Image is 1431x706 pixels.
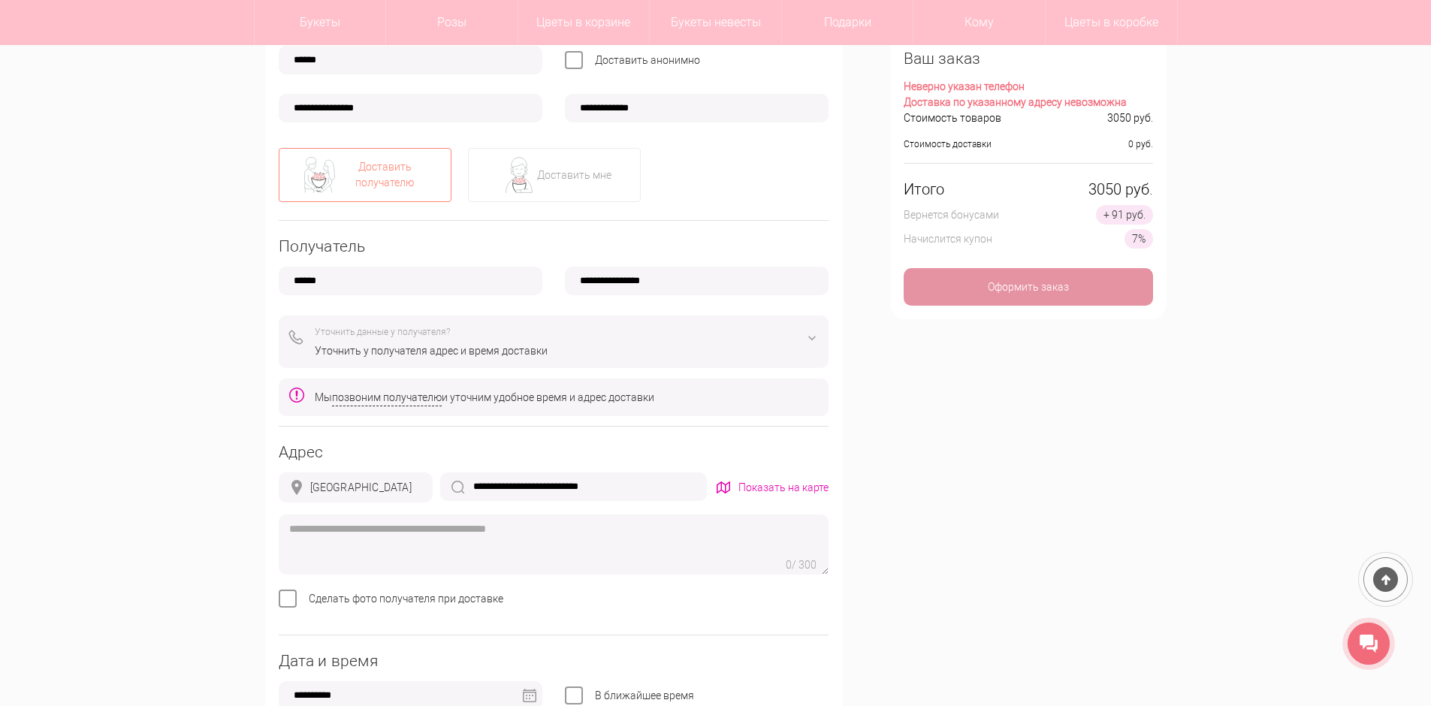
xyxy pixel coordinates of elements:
div: Неверно указан телефон [904,79,1153,95]
span: Доставить анонимно [595,54,700,66]
div: [GEOGRAPHIC_DATA] [310,480,412,496]
div: 0 [786,557,792,573]
div: Оформить заказ [904,268,1153,306]
div: Показать на карте [738,480,829,496]
div: Ваш заказ [904,51,1153,67]
div: Мы и уточним удобное время и адрес доставки [315,390,654,406]
div: Начислится купон [904,231,992,247]
span: В ближайшее время [595,689,694,701]
div: + 91 руб. [1096,205,1153,225]
div: 3050 руб. [1107,110,1153,126]
div: 7% [1125,229,1153,249]
div: Адрес [279,445,829,460]
div: / 300 [792,557,817,573]
div: Дата и время [279,653,829,669]
div: Доставить мне [537,167,611,183]
div: 0 руб. [1128,137,1153,152]
div: Доставка по указанному адресу невозможна [904,95,1153,110]
div: Уточнить данные у получателя? [315,324,818,340]
div: Получатель [279,239,829,255]
div: Стоимость товаров [904,110,1001,126]
span: Сделать фото получателя при доставке [309,593,503,605]
div: Доставить получателю [337,159,433,191]
div: Итого [904,182,944,198]
span: позвоним получателю [332,390,442,406]
div: Стоимость доставки [904,137,992,152]
div: 3050 руб. [1088,182,1153,198]
div: Вернется бонусами [904,207,999,223]
div: Уточнить у получателя адрес и время доставки [315,343,818,359]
